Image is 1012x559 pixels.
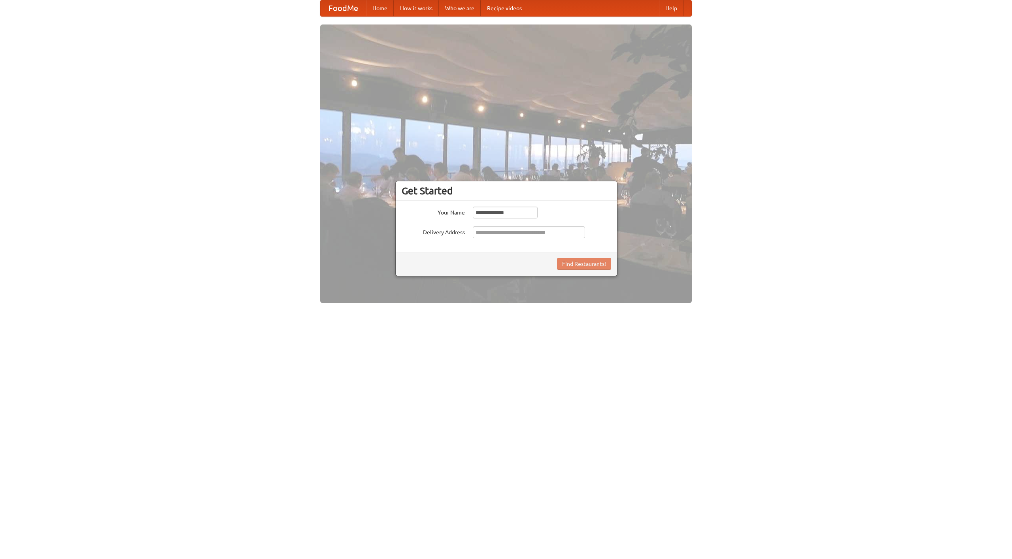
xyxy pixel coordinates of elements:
a: Help [659,0,683,16]
label: Your Name [402,207,465,216]
a: Recipe videos [481,0,528,16]
a: How it works [394,0,439,16]
button: Find Restaurants! [557,258,611,270]
a: FoodMe [321,0,366,16]
h3: Get Started [402,185,611,197]
a: Home [366,0,394,16]
label: Delivery Address [402,226,465,236]
a: Who we are [439,0,481,16]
